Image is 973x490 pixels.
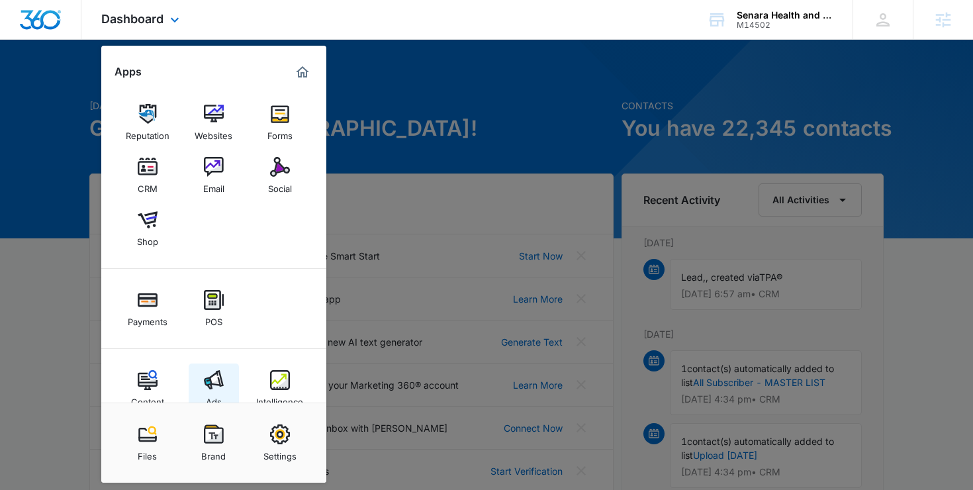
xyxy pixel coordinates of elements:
div: CRM [138,177,158,194]
span: Dashboard [101,12,163,26]
a: Marketing 360® Dashboard [292,62,313,83]
a: Websites [189,97,239,148]
div: Websites [195,124,232,141]
div: Intelligence [256,390,303,407]
div: Payments [128,310,167,327]
div: Keywords by Traffic [146,78,223,87]
a: Shop [122,203,173,254]
a: Payments [122,283,173,334]
img: tab_domain_overview_orange.svg [36,77,46,87]
img: website_grey.svg [21,34,32,45]
div: Brand [201,444,226,462]
div: Reputation [126,124,169,141]
div: account id [737,21,833,30]
div: POS [205,310,222,327]
div: Social [268,177,292,194]
a: Social [255,150,305,201]
a: Ads [189,364,239,414]
a: Reputation [122,97,173,148]
div: Shop [137,230,158,247]
h2: Apps [115,66,142,78]
div: Content [131,390,164,407]
div: Settings [263,444,297,462]
a: Content [122,364,173,414]
a: Email [189,150,239,201]
div: Email [203,177,224,194]
img: logo_orange.svg [21,21,32,32]
div: Forms [267,124,293,141]
div: account name [737,10,833,21]
div: Domain: [DOMAIN_NAME] [34,34,146,45]
div: Ads [206,390,222,407]
a: Files [122,418,173,468]
a: Intelligence [255,364,305,414]
div: v 4.0.25 [37,21,65,32]
a: POS [189,283,239,334]
a: Settings [255,418,305,468]
a: Forms [255,97,305,148]
a: CRM [122,150,173,201]
img: tab_keywords_by_traffic_grey.svg [132,77,142,87]
div: Domain Overview [50,78,118,87]
a: Brand [189,418,239,468]
div: Files [138,444,157,462]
